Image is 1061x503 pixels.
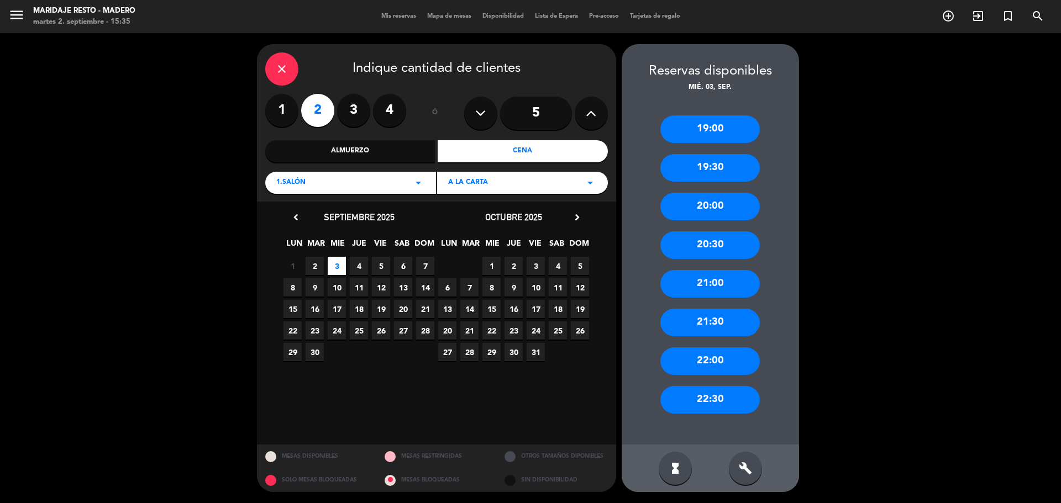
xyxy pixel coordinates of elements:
div: Reservas disponibles [622,61,799,82]
i: menu [8,7,25,23]
div: 19:30 [660,154,760,182]
span: 7 [460,278,479,296]
span: 8 [482,278,501,296]
span: 17 [527,300,545,318]
span: 23 [306,321,324,340]
span: JUE [505,237,523,255]
span: Mapa de mesas [422,13,477,19]
div: Indique cantidad de clientes [265,52,608,86]
i: exit_to_app [971,9,985,23]
i: search [1031,9,1044,23]
span: Pre-acceso [584,13,624,19]
span: 16 [505,300,523,318]
span: 13 [438,300,456,318]
div: MESAS RESTRINGIDAS [376,444,496,468]
span: 27 [394,321,412,340]
span: 22 [482,321,501,340]
span: 12 [571,278,589,296]
span: 25 [350,321,368,340]
span: MAR [461,237,480,255]
div: ó [417,94,453,133]
span: 4 [350,257,368,275]
span: SAB [393,237,411,255]
span: 14 [460,300,479,318]
label: 4 [373,94,406,127]
span: VIE [371,237,390,255]
i: chevron_right [571,211,583,223]
span: DOM [569,237,587,255]
span: 17 [328,300,346,318]
span: 1 [482,257,501,275]
span: DOM [414,237,433,255]
span: 24 [328,321,346,340]
div: SIN DISPONIBILIDAD [496,468,616,492]
div: mié. 03, sep. [622,82,799,93]
span: LUN [285,237,303,255]
span: 18 [350,300,368,318]
span: 21 [460,321,479,340]
span: 27 [438,343,456,361]
span: 20 [394,300,412,318]
span: 1.Salón [276,177,306,188]
div: 19:00 [660,115,760,143]
span: octubre 2025 [485,211,542,223]
span: 9 [505,278,523,296]
span: 14 [416,278,434,296]
span: 5 [372,257,390,275]
span: 1 [283,257,302,275]
span: 24 [527,321,545,340]
span: Disponibilidad [477,13,529,19]
span: 28 [416,321,434,340]
span: 3 [328,257,346,275]
span: 11 [549,278,567,296]
span: 22 [283,321,302,340]
i: arrow_drop_down [584,176,597,189]
div: 21:30 [660,309,760,336]
span: 25 [549,321,567,340]
span: 16 [306,300,324,318]
span: 10 [328,278,346,296]
label: 1 [265,94,298,127]
div: Almuerzo [265,140,435,162]
div: SOLO MESAS BLOQUEADAS [257,468,377,492]
span: 13 [394,278,412,296]
span: JUE [350,237,368,255]
div: OTROS TAMAÑOS DIPONIBLES [496,444,616,468]
span: 7 [416,257,434,275]
span: Lista de Espera [529,13,584,19]
span: 11 [350,278,368,296]
span: 2 [306,257,324,275]
i: hourglass_full [669,462,682,475]
span: 30 [505,343,523,361]
label: 2 [301,94,334,127]
i: arrow_drop_down [412,176,425,189]
span: 30 [306,343,324,361]
span: 12 [372,278,390,296]
button: menu [8,7,25,27]
span: Mis reservas [376,13,422,19]
span: MIE [483,237,501,255]
label: 3 [337,94,370,127]
div: MESAS DISPONIBLES [257,444,377,468]
span: SAB [548,237,566,255]
span: 10 [527,278,545,296]
div: 20:30 [660,231,760,259]
span: 19 [571,300,589,318]
div: 20:00 [660,193,760,220]
i: close [275,62,288,76]
span: 4 [549,257,567,275]
i: add_circle_outline [942,9,955,23]
div: 21:00 [660,270,760,298]
span: 21 [416,300,434,318]
span: Tarjetas de regalo [624,13,686,19]
span: 15 [283,300,302,318]
span: 20 [438,321,456,340]
span: 29 [283,343,302,361]
i: turned_in_not [1001,9,1015,23]
span: 29 [482,343,501,361]
div: MESAS BLOQUEADAS [376,468,496,492]
span: 15 [482,300,501,318]
span: 6 [394,257,412,275]
span: 28 [460,343,479,361]
i: chevron_left [290,211,302,223]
